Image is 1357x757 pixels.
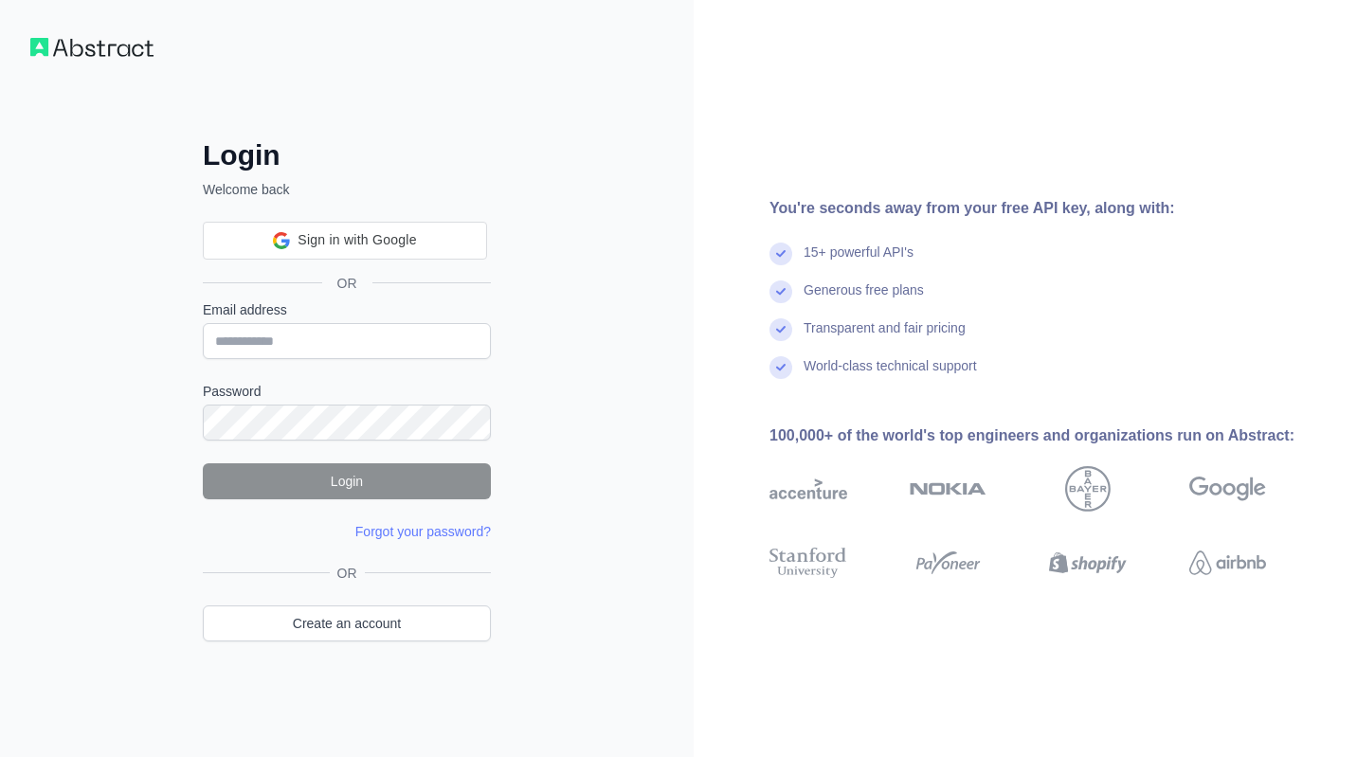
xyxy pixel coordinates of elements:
[203,300,491,319] label: Email address
[769,318,792,341] img: check mark
[804,318,966,356] div: Transparent and fair pricing
[203,222,487,260] div: Sign in with Google
[203,180,491,199] p: Welcome back
[769,356,792,379] img: check mark
[203,605,491,641] a: Create an account
[298,230,416,250] span: Sign in with Google
[1065,466,1111,512] img: bayer
[322,274,372,293] span: OR
[769,280,792,303] img: check mark
[1049,544,1127,583] img: shopify
[910,544,987,583] img: payoneer
[330,564,365,583] span: OR
[769,466,847,512] img: accenture
[804,280,924,318] div: Generous free plans
[769,197,1327,220] div: You're seconds away from your free API key, along with:
[203,382,491,401] label: Password
[355,524,491,539] a: Forgot your password?
[203,463,491,499] button: Login
[30,38,154,57] img: Workflow
[1189,544,1267,583] img: airbnb
[804,356,977,394] div: World-class technical support
[769,544,847,583] img: stanford university
[910,466,987,512] img: nokia
[769,243,792,265] img: check mark
[1189,466,1267,512] img: google
[203,138,491,172] h2: Login
[769,424,1327,447] div: 100,000+ of the world's top engineers and organizations run on Abstract:
[804,243,914,280] div: 15+ powerful API's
